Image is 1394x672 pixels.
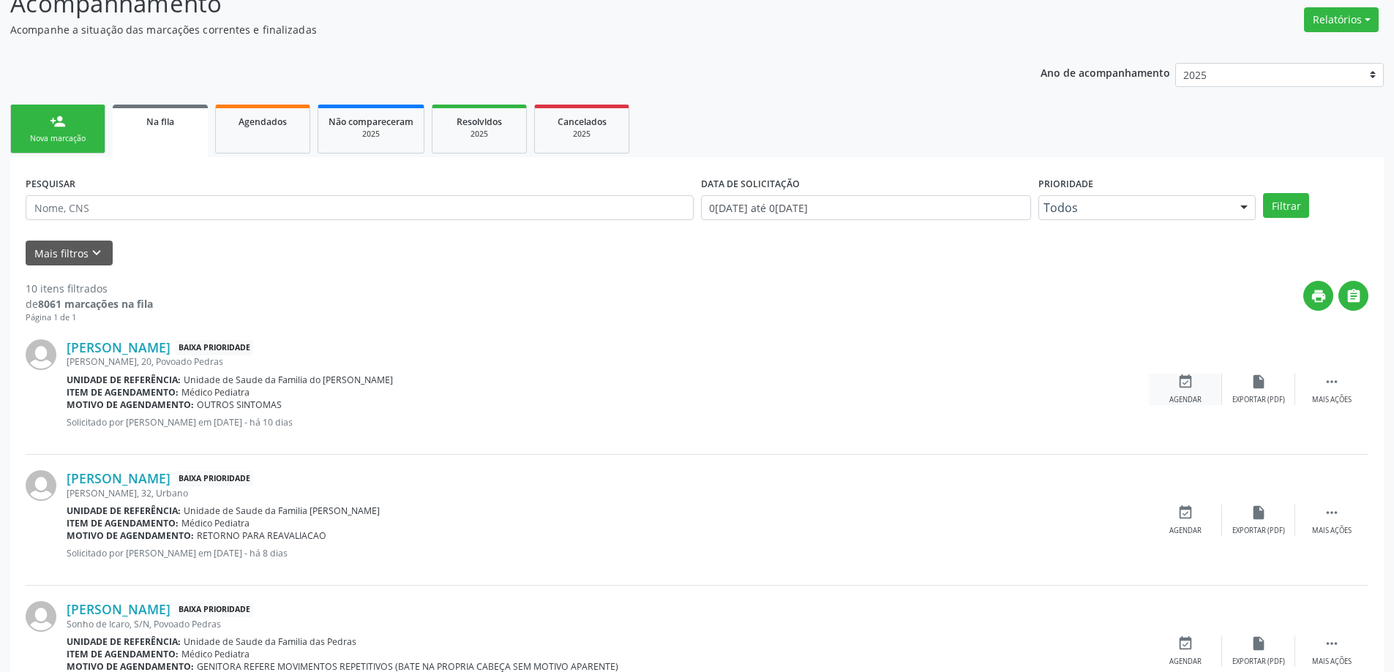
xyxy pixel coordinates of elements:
img: img [26,601,56,632]
div: [PERSON_NAME], 20, Povoado Pedras [67,355,1149,368]
div: Sonho de Icaro, S/N, Povoado Pedras [67,618,1149,630]
span: Na fila [146,116,174,128]
b: Item de agendamento: [67,386,179,399]
div: person_add [50,113,66,129]
span: RETORNO PARA REAVALIACAO [197,529,326,542]
div: 2025 [329,129,413,140]
p: Acompanhe a situação das marcações correntes e finalizadas [10,22,972,37]
b: Unidade de referência: [67,374,181,386]
button: Mais filtroskeyboard_arrow_down [26,241,113,266]
p: Ano de acompanhamento [1041,63,1170,81]
img: img [26,339,56,370]
i: insert_drive_file [1251,505,1267,521]
span: Agendados [239,116,287,128]
span: Unidade de Saude da Familia do [PERSON_NAME] [184,374,393,386]
b: Motivo de agendamento: [67,529,194,542]
i: keyboard_arrow_down [89,245,105,261]
div: 10 itens filtrados [26,281,153,296]
i: insert_drive_file [1251,374,1267,390]
button: Relatórios [1304,7,1379,32]
input: Selecione um intervalo [701,195,1031,220]
b: Item de agendamento: [67,648,179,660]
img: img [26,470,56,501]
div: Mais ações [1312,395,1352,405]
p: Solicitado por [PERSON_NAME] em [DATE] - há 10 dias [67,416,1149,429]
label: Prioridade [1038,173,1093,195]
span: Baixa Prioridade [176,602,253,617]
span: Não compareceram [329,116,413,128]
a: [PERSON_NAME] [67,601,170,617]
div: Exportar (PDF) [1232,657,1285,667]
span: Médico Pediatra [181,648,250,660]
strong: 8061 marcações na fila [38,297,153,311]
b: Unidade de referência: [67,505,181,517]
i:  [1324,635,1340,652]
i: event_available [1177,374,1193,390]
button: print [1303,281,1333,311]
input: Nome, CNS [26,195,694,220]
div: Mais ações [1312,657,1352,667]
div: Página 1 de 1 [26,312,153,324]
i:  [1324,374,1340,390]
span: Resolvidos [457,116,502,128]
div: Agendar [1169,657,1202,667]
span: Unidade de Saude da Familia [PERSON_NAME] [184,505,380,517]
div: Exportar (PDF) [1232,395,1285,405]
span: Unidade de Saude da Familia das Pedras [184,635,356,648]
button:  [1338,281,1368,311]
i: insert_drive_file [1251,635,1267,652]
a: [PERSON_NAME] [67,470,170,486]
button: Filtrar [1263,193,1309,218]
div: Agendar [1169,526,1202,536]
i:  [1324,505,1340,521]
span: Médico Pediatra [181,386,250,399]
i: event_available [1177,635,1193,652]
div: Mais ações [1312,526,1352,536]
div: de [26,296,153,312]
div: 2025 [443,129,516,140]
span: Baixa Prioridade [176,471,253,486]
span: OUTROS SINTOMAS [197,399,282,411]
span: Médico Pediatra [181,517,250,529]
div: 2025 [545,129,618,140]
label: DATA DE SOLICITAÇÃO [701,173,800,195]
div: Nova marcação [21,133,94,144]
b: Unidade de referência: [67,635,181,648]
span: Cancelados [558,116,607,128]
div: Agendar [1169,395,1202,405]
p: Solicitado por [PERSON_NAME] em [DATE] - há 8 dias [67,547,1149,559]
div: Exportar (PDF) [1232,526,1285,536]
a: [PERSON_NAME] [67,339,170,355]
label: PESQUISAR [26,173,75,195]
div: [PERSON_NAME], 32, Urbano [67,487,1149,499]
b: Motivo de agendamento: [67,399,194,411]
span: Baixa Prioridade [176,340,253,355]
b: Item de agendamento: [67,517,179,529]
i:  [1346,288,1362,304]
i: event_available [1177,505,1193,521]
span: Todos [1043,200,1226,215]
i: print [1311,288,1327,304]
